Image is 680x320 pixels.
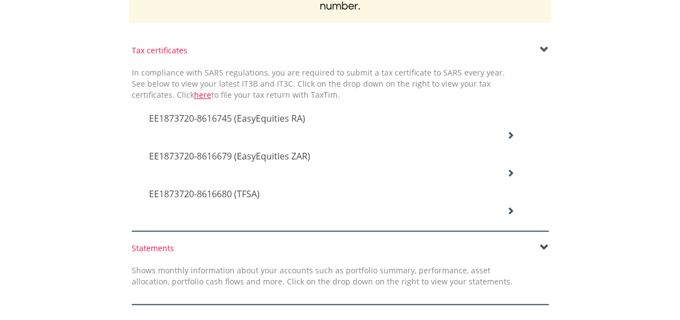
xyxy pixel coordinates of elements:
[132,243,549,254] div: Statements
[132,45,549,56] div: Tax certificates
[123,265,521,287] div: Shows monthly information about your accounts such as portfolio summary, performance, asset alloc...
[177,89,340,100] span: Click to file your tax return with TaxTim.
[194,89,211,100] a: here
[149,150,310,162] span: EE1873720-8616679 (EasyEquities ZAR)
[132,67,505,100] span: In compliance with SARS regulations, you are required to submit a tax certificate to SARS every y...
[149,188,260,200] span: EE1873720-8616680 (TFSA)
[149,112,305,124] span: EE1873720-8616745 (EasyEquities RA)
